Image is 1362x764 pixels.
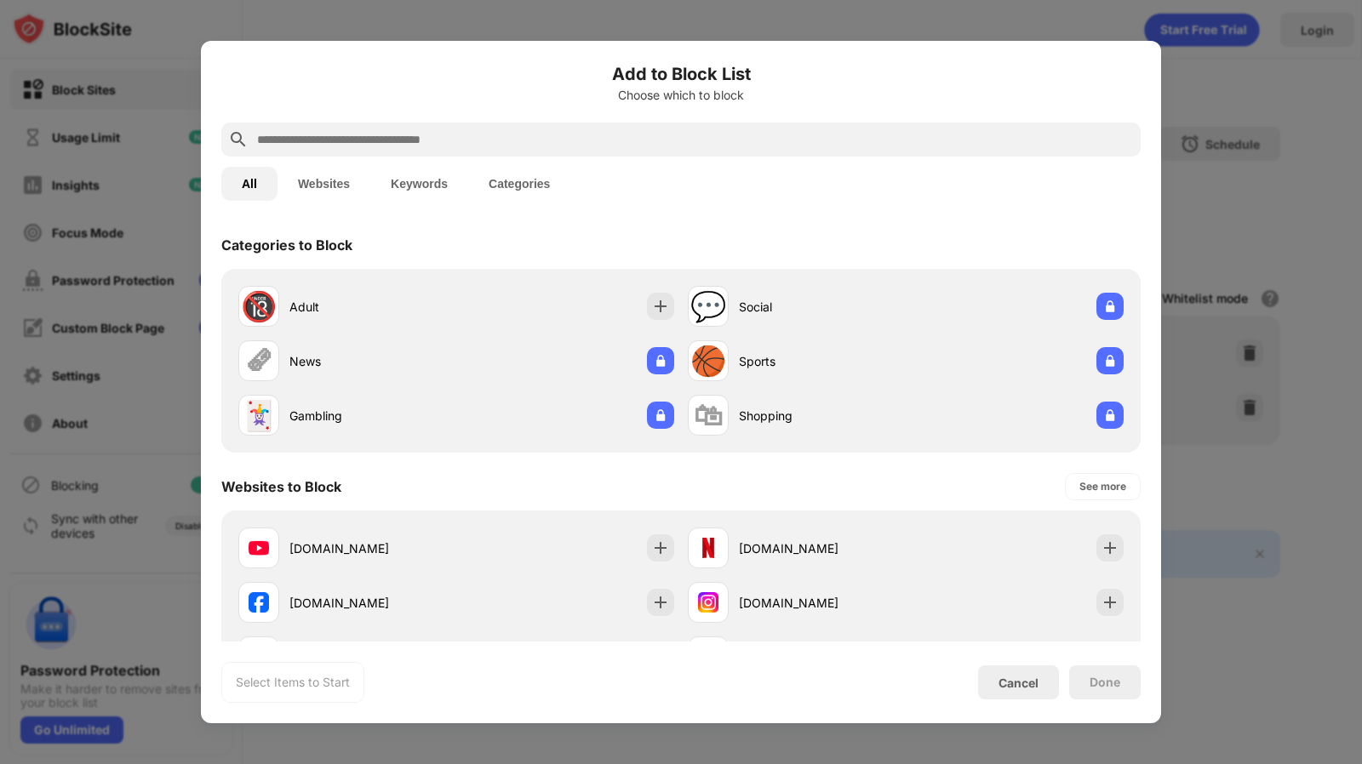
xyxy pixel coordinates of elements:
img: favicons [698,592,718,613]
div: Sports [739,352,906,370]
div: Adult [289,298,456,316]
div: Cancel [999,676,1039,690]
img: favicons [249,538,269,558]
img: search.svg [228,129,249,150]
div: [DOMAIN_NAME] [739,539,906,557]
div: 🔞 [241,289,277,324]
div: 🗞 [244,344,273,379]
div: Select Items to Start [236,674,350,691]
button: All [221,167,278,201]
button: Websites [278,167,370,201]
div: See more [1079,478,1126,495]
button: Categories [468,167,570,201]
div: [DOMAIN_NAME] [289,539,456,557]
div: [DOMAIN_NAME] [289,594,456,612]
div: Websites to Block [221,478,341,495]
div: Choose which to block [221,88,1141,102]
div: Gambling [289,407,456,425]
div: News [289,352,456,370]
h6: Add to Block List [221,61,1141,87]
div: 🃏 [241,398,277,433]
div: Done [1090,676,1120,689]
div: 🏀 [690,344,726,379]
img: favicons [698,538,718,558]
button: Keywords [370,167,468,201]
div: Shopping [739,407,906,425]
img: favicons [249,592,269,613]
div: 🛍 [694,398,723,433]
div: Categories to Block [221,237,352,254]
div: [DOMAIN_NAME] [739,594,906,612]
div: Social [739,298,906,316]
div: 💬 [690,289,726,324]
